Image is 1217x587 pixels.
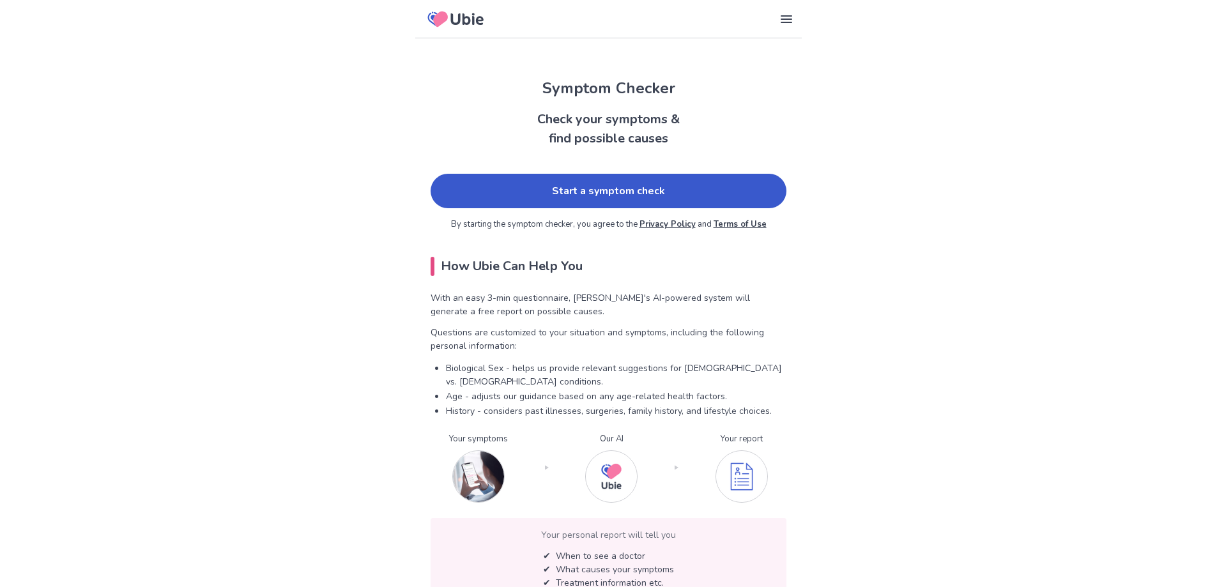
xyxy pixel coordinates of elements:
a: Start a symptom check [431,174,786,208]
p: Questions are customized to your situation and symptoms, including the following personal informa... [431,326,786,353]
p: Age - adjusts our guidance based on any age-related health factors. [446,390,786,403]
p: By starting the symptom checker, you agree to the and [431,218,786,231]
h2: Check your symptoms & find possible causes [415,110,802,148]
p: ✔ When to see a doctor [543,549,674,563]
p: Our AI [585,433,638,446]
a: Privacy Policy [639,218,696,230]
p: Biological Sex - helps us provide relevant suggestions for [DEMOGRAPHIC_DATA] vs. [DEMOGRAPHIC_DA... [446,362,786,388]
p: History - considers past illnesses, surgeries, family history, and lifestyle choices. [446,404,786,418]
h1: Symptom Checker [415,77,802,100]
a: Terms of Use [714,218,767,230]
img: You get your personalized report [716,450,768,503]
img: Our AI checks your symptoms [585,450,638,503]
p: Your personal report will tell you [441,528,776,542]
p: With an easy 3-min questionnaire, [PERSON_NAME]'s AI-powered system will generate a free report o... [431,291,786,318]
p: Your symptoms [449,433,508,446]
p: Your report [716,433,768,446]
h2: How Ubie Can Help You [431,257,786,276]
p: ✔︎ What causes your symptoms [543,563,674,576]
img: Input your symptoms [452,450,505,503]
